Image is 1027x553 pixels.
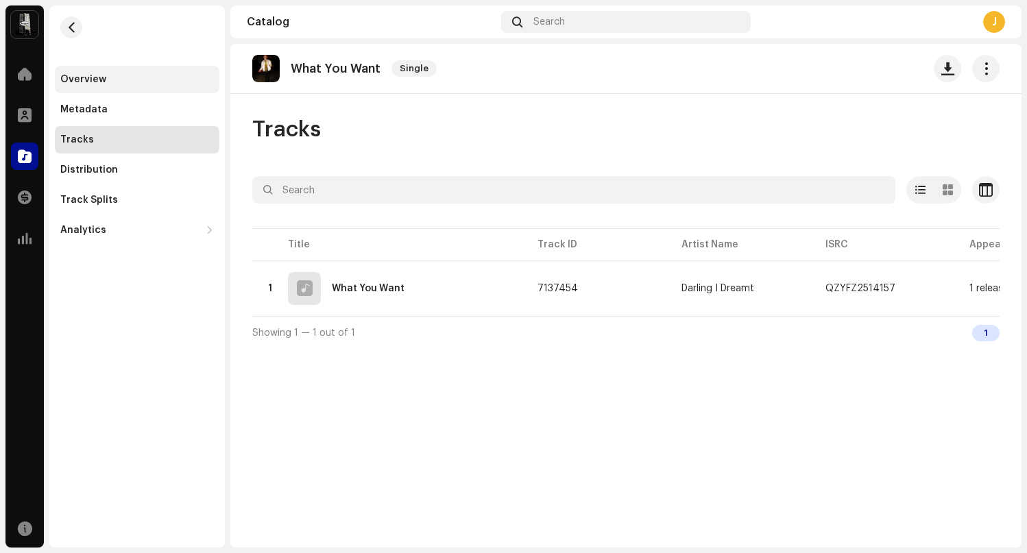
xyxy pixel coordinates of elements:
div: Darling I Dreamt [681,284,754,293]
img: 80ce76e2-1aa9-4184-9fa2-3c55473fd1cf [252,55,280,82]
div: What You Want [332,284,404,293]
span: Showing 1 — 1 out of 1 [252,328,355,338]
div: Distribution [60,164,118,175]
re-m-nav-item: Metadata [55,96,219,123]
span: Single [391,60,437,77]
div: Track Splits [60,195,118,206]
p: What You Want [291,62,380,76]
div: Metadata [60,104,108,115]
re-m-nav-item: Distribution [55,156,219,184]
div: 1 release [969,284,1008,293]
span: Darling I Dreamt [681,284,804,293]
span: Tracks [252,116,321,143]
div: 1 [972,325,1000,341]
div: QZYFZ2514157 [825,284,895,293]
div: J [983,11,1005,33]
re-m-nav-item: Track Splits [55,186,219,214]
re-m-nav-dropdown: Analytics [55,217,219,244]
div: Tracks [60,134,94,145]
img: 28cd5e4f-d8b3-4e3e-9048-38ae6d8d791a [11,11,38,38]
re-m-nav-item: Tracks [55,126,219,153]
re-m-nav-item: Overview [55,66,219,93]
div: Catalog [247,16,496,27]
div: Analytics [60,225,106,236]
span: Search [533,16,565,27]
div: Overview [60,74,106,85]
input: Search [252,176,895,204]
span: 7137454 [537,284,578,293]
